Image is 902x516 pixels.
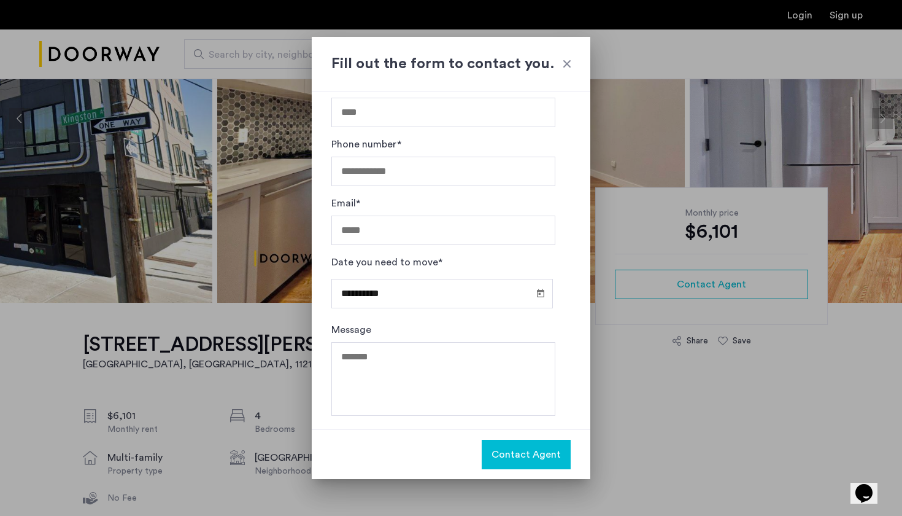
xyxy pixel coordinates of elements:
label: Phone number* [331,137,401,152]
h2: Fill out the form to contact you. [331,53,571,75]
button: button [482,440,571,469]
button: Open calendar [533,286,548,300]
label: Date you need to move* [331,255,442,270]
iframe: chat widget [850,467,890,504]
label: Email* [331,196,360,211]
span: Contact Agent [491,447,561,462]
label: Message [331,322,371,337]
